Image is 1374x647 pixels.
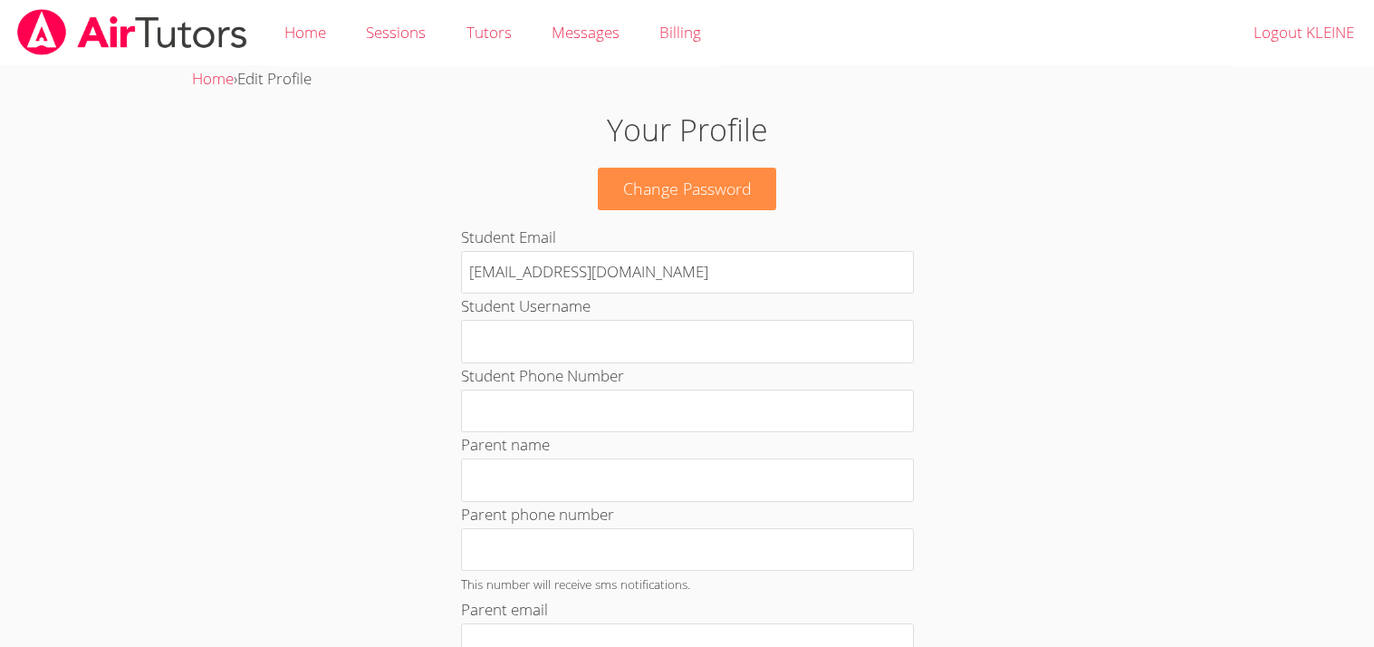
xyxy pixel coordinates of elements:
label: Student Email [461,227,556,247]
label: Parent phone number [461,504,614,525]
label: Parent name [461,434,550,455]
span: Messages [552,22,620,43]
h1: Your Profile [316,107,1058,153]
label: Parent email [461,599,548,620]
img: airtutors_banner-c4298cdbf04f3fff15de1276eac7730deb9818008684d7c2e4769d2f7ddbe033.png [15,9,249,55]
a: Home [192,68,234,89]
a: Change Password [598,168,777,210]
label: Student Username [461,295,591,316]
div: › [192,66,1181,92]
small: This number will receive sms notifications. [461,575,690,593]
span: Edit Profile [237,68,312,89]
label: Student Phone Number [461,365,624,386]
